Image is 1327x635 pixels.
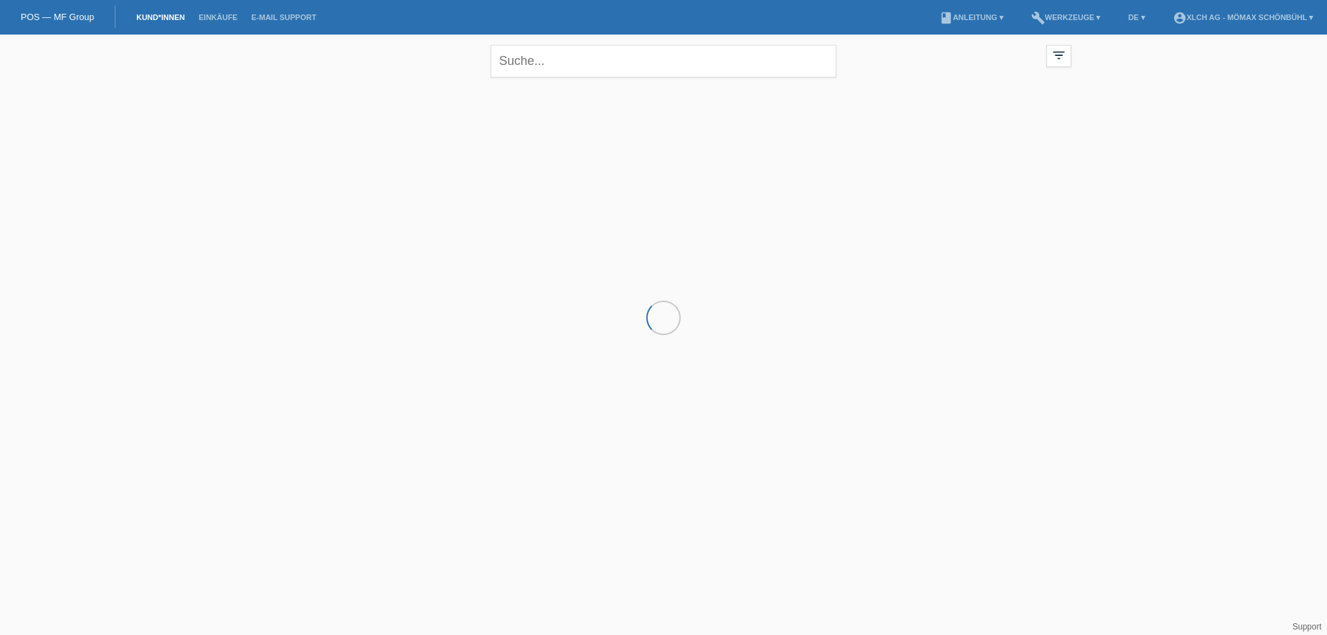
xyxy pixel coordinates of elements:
a: account_circleXLCH AG - Mömax Schönbühl ▾ [1166,13,1320,21]
a: Einkäufe [191,13,244,21]
a: DE ▾ [1121,13,1151,21]
a: POS — MF Group [21,12,94,22]
a: buildWerkzeuge ▾ [1024,13,1108,21]
a: E-Mail Support [245,13,323,21]
i: book [939,11,953,25]
a: Support [1292,622,1321,632]
a: Kund*innen [129,13,191,21]
i: build [1031,11,1045,25]
input: Suche... [491,45,836,77]
i: filter_list [1051,48,1066,63]
i: account_circle [1173,11,1187,25]
a: bookAnleitung ▾ [932,13,1010,21]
